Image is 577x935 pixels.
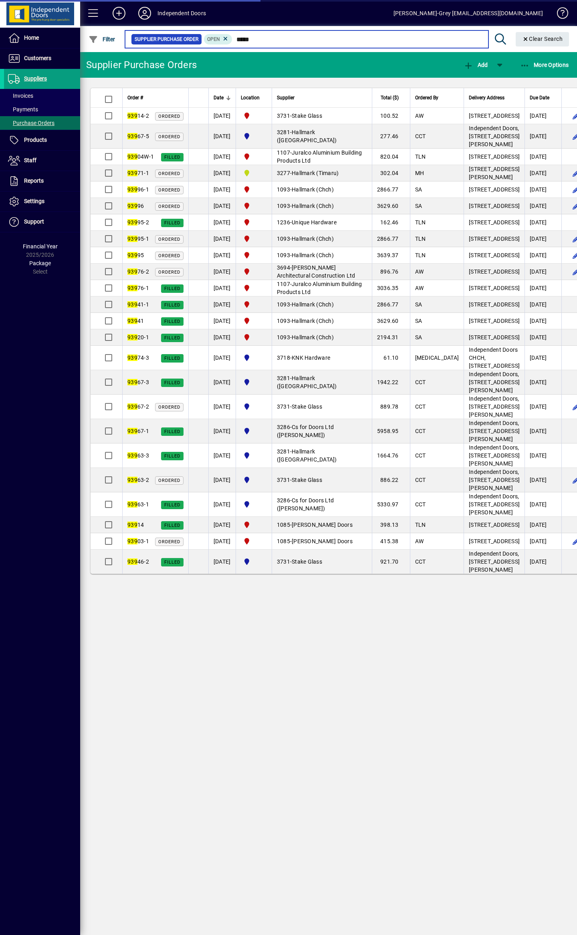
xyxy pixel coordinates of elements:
[127,379,137,385] em: 939
[277,355,290,361] span: 3718
[127,186,149,193] span: 96-1
[208,419,236,443] td: [DATE]
[127,268,137,275] em: 939
[241,267,267,276] span: Christchurch
[372,124,410,149] td: 277.46
[277,318,290,324] span: 1093
[241,201,267,211] span: Christchurch
[415,285,424,291] span: AW
[464,313,525,329] td: [STREET_ADDRESS]
[525,313,561,329] td: [DATE]
[464,124,525,149] td: Independent Doors, [STREET_ADDRESS][PERSON_NAME]
[372,313,410,329] td: 3629.60
[127,268,149,275] span: 76-2
[272,346,372,370] td: -
[525,419,561,443] td: [DATE]
[127,301,149,308] span: 41-1
[415,355,459,361] span: [MEDICAL_DATA]
[525,231,561,247] td: [DATE]
[292,186,334,193] span: Hallmark (Chch)
[415,301,422,308] span: SA
[214,93,231,102] div: Date
[277,424,334,438] span: Cs for Doors Ltd ([PERSON_NAME])
[530,93,557,102] div: Due Date
[241,218,267,227] span: Christchurch
[241,131,267,141] span: Cromwell Central Otago
[4,103,80,116] a: Payments
[530,93,549,102] span: Due Date
[415,93,438,102] span: Ordered By
[372,108,410,124] td: 100.52
[164,286,180,291] span: Filled
[372,370,410,395] td: 1942.22
[241,234,267,244] span: Christchurch
[8,106,38,113] span: Payments
[8,120,54,126] span: Purchase Orders
[127,318,137,324] em: 939
[164,302,180,308] span: Filled
[272,181,372,198] td: -
[208,108,236,124] td: [DATE]
[24,177,44,184] span: Reports
[127,428,137,434] em: 939
[372,443,410,468] td: 1664.76
[127,203,137,209] em: 939
[208,313,236,329] td: [DATE]
[127,428,149,434] span: 67-1
[525,264,561,280] td: [DATE]
[464,443,525,468] td: Independent Doors, [STREET_ADDRESS][PERSON_NAME]
[207,36,220,42] span: Open
[522,36,563,42] span: Clear Search
[292,301,334,308] span: Hallmark (Chch)
[4,116,80,130] a: Purchase Orders
[377,93,406,102] div: Total ($)
[127,236,137,242] em: 939
[292,203,334,209] span: Hallmark (Chch)
[415,93,459,102] div: Ordered By
[127,93,143,102] span: Order #
[277,219,290,226] span: 1236
[464,198,525,214] td: [STREET_ADDRESS]
[127,334,137,341] em: 939
[127,153,137,160] em: 939
[272,247,372,264] td: -
[464,280,525,296] td: [STREET_ADDRESS]
[516,32,569,46] button: Clear
[158,171,180,176] span: Ordered
[158,237,180,242] span: Ordered
[469,93,504,102] span: Delivery Address
[24,55,51,61] span: Customers
[127,153,154,160] span: 04W-1
[277,93,295,102] span: Supplier
[164,155,180,160] span: Filled
[208,468,236,492] td: [DATE]
[127,170,149,176] span: 71-1
[277,170,290,176] span: 3277
[372,264,410,280] td: 896.76
[241,451,267,460] span: Cromwell Central Otago
[4,191,80,212] a: Settings
[208,181,236,198] td: [DATE]
[241,111,267,121] span: Christchurch
[127,318,144,324] span: 41
[157,7,206,20] div: Independent Doors
[24,198,44,204] span: Settings
[272,165,372,181] td: -
[277,264,290,271] span: 3694
[525,395,561,419] td: [DATE]
[372,419,410,443] td: 5958.95
[272,264,372,280] td: -
[241,426,267,436] span: Cromwell Central Otago
[277,203,290,209] span: 1093
[208,214,236,231] td: [DATE]
[464,329,525,346] td: [STREET_ADDRESS]
[208,443,236,468] td: [DATE]
[415,186,422,193] span: SA
[292,219,337,226] span: Unique Hardware
[415,428,426,434] span: CCT
[208,231,236,247] td: [DATE]
[292,334,334,341] span: Hallmark (Chch)
[415,219,426,226] span: TLN
[158,270,180,275] span: Ordered
[106,6,132,20] button: Add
